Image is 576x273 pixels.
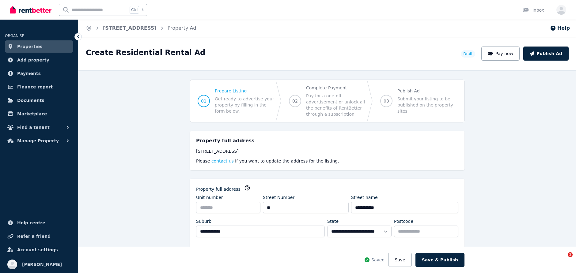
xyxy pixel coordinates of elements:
span: Submit your listing to be published on the property sites [397,96,457,114]
span: k [142,7,144,12]
label: Street name [351,194,378,200]
label: Postcode [394,218,413,224]
label: Suburb [196,218,211,224]
span: 01 [201,98,207,104]
a: Properties [5,40,73,53]
a: [STREET_ADDRESS] [103,25,157,31]
div: Inbox [523,7,544,13]
button: Publish Ad [523,47,569,61]
span: Refer a friend [17,233,51,240]
span: Pay for a one-off advertisement or unlock all the benefits of RentBetter through a subscription [306,93,366,117]
a: Marketplace [5,108,73,120]
span: Marketplace [17,110,47,118]
button: Manage Property [5,135,73,147]
nav: Breadcrumb [78,20,203,37]
span: ORGANISE [5,34,24,38]
span: 03 [384,98,389,104]
nav: Progress [190,80,464,122]
span: Manage Property [17,137,59,144]
span: Draft [463,51,472,56]
button: Find a tenant [5,121,73,133]
span: Payments [17,70,41,77]
label: Street Number [263,194,294,200]
button: Pay now [481,47,520,61]
span: Add property [17,56,49,64]
h1: Create Residential Rental Ad [86,48,205,58]
button: contact us [211,158,234,164]
a: Documents [5,94,73,107]
div: [STREET_ADDRESS] [196,148,458,154]
span: Documents [17,97,44,104]
span: Complete Payment [306,85,366,91]
span: Prepare Listing [215,88,274,94]
span: Saved [371,257,385,263]
span: 02 [292,98,298,104]
a: Account settings [5,244,73,256]
a: Help centre [5,217,73,229]
img: RentBetter [10,5,51,14]
button: Help [550,24,570,32]
span: Find a tenant [17,124,50,131]
span: Account settings [17,246,58,253]
label: Property full address [196,186,241,192]
button: Save [388,253,411,267]
iframe: Intercom live chat [555,252,570,267]
p: Please if you want to update the address for the listing. [196,158,458,164]
label: Unit number [196,194,223,200]
a: Refer a friend [5,230,73,242]
span: Publish Ad [397,88,457,94]
span: Finance report [17,83,53,91]
a: Payments [5,67,73,80]
a: Property Ad [168,25,196,31]
button: Save & Publish [415,253,464,267]
label: State [327,218,339,224]
span: Help centre [17,219,45,226]
h5: Property full address [196,137,255,144]
a: Finance report [5,81,73,93]
span: Ctrl [130,6,139,14]
span: [PERSON_NAME] [22,261,62,268]
span: Properties [17,43,43,50]
span: 1 [568,252,573,257]
span: Get ready to advertise your property by filling in the form below. [215,96,274,114]
a: Add property [5,54,73,66]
